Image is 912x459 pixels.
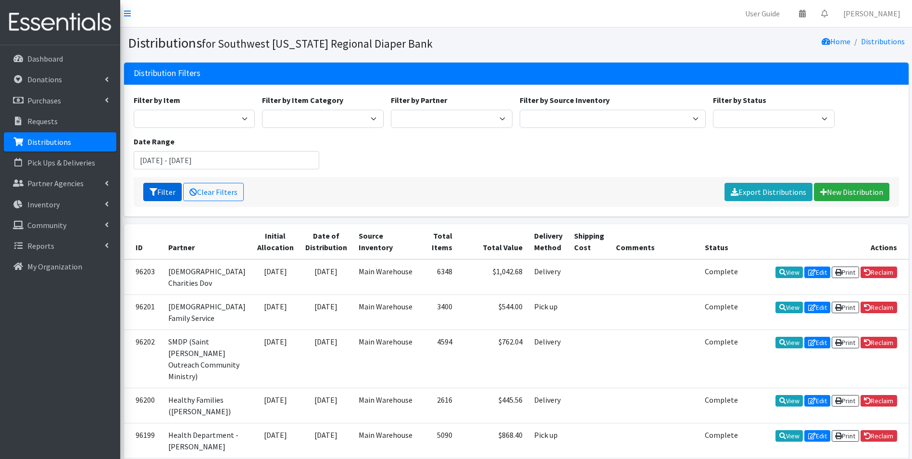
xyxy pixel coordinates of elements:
a: Reclaim [861,430,897,442]
a: Print [832,337,859,348]
td: Main Warehouse [353,388,422,423]
small: for Southwest [US_STATE] Regional Diaper Bank [202,37,433,51]
td: $1,042.68 [458,259,528,295]
p: Purchases [27,96,61,105]
td: Main Warehouse [353,259,422,295]
p: Distributions [27,137,71,147]
a: Edit [804,267,830,278]
td: 96199 [124,423,162,458]
th: Comments [610,224,699,259]
td: 2616 [422,388,458,423]
label: Filter by Status [713,94,766,106]
a: Reclaim [861,302,897,313]
td: Main Warehouse [353,423,422,458]
td: [DATE] [300,330,353,388]
a: My Organization [4,257,116,276]
a: Edit [804,302,830,313]
td: [DATE] [251,259,300,295]
p: Partner Agencies [27,178,84,188]
a: View [775,302,803,313]
a: Edit [804,430,830,442]
a: Donations [4,70,116,89]
td: Health Department - [PERSON_NAME] [162,423,251,458]
td: 3400 [422,294,458,330]
a: Export Distributions [725,183,812,201]
td: 4594 [422,330,458,388]
p: Pick Ups & Deliveries [27,158,95,167]
a: New Distribution [814,183,889,201]
th: Actions [744,224,909,259]
td: [DATE] [300,259,353,295]
th: Delivery Method [528,224,568,259]
a: Inventory [4,195,116,214]
a: Reports [4,236,116,255]
td: Complete [699,423,744,458]
td: Main Warehouse [353,294,422,330]
td: 96200 [124,388,162,423]
p: Inventory [27,200,60,209]
td: [DATE] [251,294,300,330]
td: Delivery [528,259,568,295]
a: Community [4,216,116,235]
label: Filter by Source Inventory [520,94,610,106]
a: Requests [4,112,116,131]
td: [DATE] [300,388,353,423]
td: Delivery [528,330,568,388]
label: Filter by Item [134,94,180,106]
td: 96203 [124,259,162,295]
a: Pick Ups & Deliveries [4,153,116,172]
a: Reclaim [861,395,897,407]
td: [DATE] [251,330,300,388]
p: Dashboard [27,54,63,64]
h3: Distribution Filters [134,68,200,78]
input: January 1, 2011 - December 31, 2011 [134,151,320,169]
a: Print [832,430,859,442]
td: SMDP (Saint [PERSON_NAME] Outreach Community Ministry) [162,330,251,388]
a: User Guide [737,4,787,23]
button: Filter [143,183,182,201]
a: Partner Agencies [4,174,116,193]
a: Dashboard [4,49,116,68]
td: 96202 [124,330,162,388]
td: $544.00 [458,294,528,330]
td: Complete [699,388,744,423]
a: Print [832,302,859,313]
td: Main Warehouse [353,330,422,388]
a: View [775,430,803,442]
th: Status [699,224,744,259]
th: ID [124,224,162,259]
th: Source Inventory [353,224,422,259]
td: [DATE] [251,388,300,423]
th: Partner [162,224,251,259]
p: Donations [27,75,62,84]
a: Print [832,267,859,278]
p: Community [27,220,66,230]
a: Reclaim [861,267,897,278]
a: Print [832,395,859,407]
label: Filter by Partner [391,94,447,106]
label: Date Range [134,136,175,147]
img: HumanEssentials [4,6,116,38]
td: $868.40 [458,423,528,458]
label: Filter by Item Category [262,94,343,106]
td: 6348 [422,259,458,295]
th: Initial Allocation [251,224,300,259]
td: 96201 [124,294,162,330]
td: [DEMOGRAPHIC_DATA] Family Service [162,294,251,330]
a: Home [822,37,850,46]
a: Edit [804,395,830,407]
a: Distributions [861,37,905,46]
th: Total Items [422,224,458,259]
th: Shipping Cost [568,224,610,259]
p: Requests [27,116,58,126]
td: [DATE] [251,423,300,458]
td: Complete [699,259,744,295]
a: Reclaim [861,337,897,348]
td: Delivery [528,388,568,423]
td: [DATE] [300,294,353,330]
a: Edit [804,337,830,348]
a: View [775,337,803,348]
th: Date of Distribution [300,224,353,259]
td: Pick up [528,294,568,330]
a: Distributions [4,132,116,152]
